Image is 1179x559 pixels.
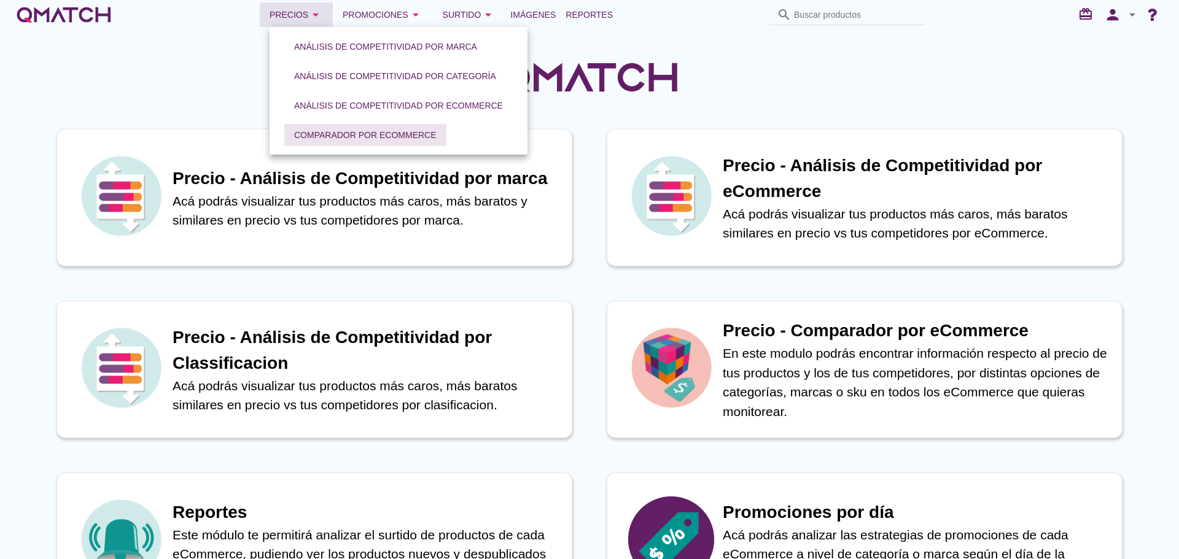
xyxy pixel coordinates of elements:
[343,7,423,22] div: Promociones
[723,344,1110,421] p: En este modulo podrás encontrar información respecto al precio de tus productos y los de tus comp...
[333,2,433,27] button: Promociones
[566,7,613,22] span: Reportes
[284,65,506,87] button: Análisis de competitividad por categoría
[294,129,437,142] div: Comparador por eCommerce
[510,7,556,22] span: Imágenes
[443,7,496,22] div: Surtido
[505,2,561,27] a: Imágenes
[279,120,451,150] a: Comparador por eCommerce
[78,153,164,239] img: icon
[173,499,559,525] h1: Reportes
[723,204,1110,243] p: Acá podrás visualizar tus productos más caros, más baratos similares en precio vs tus competidore...
[308,7,323,22] i: arrow_drop_down
[270,7,323,22] div: Precios
[794,5,917,25] input: Buscar productos
[497,47,682,108] img: QMatchLogo
[294,99,503,112] div: Análisis de competitividad por eCommerce
[294,70,496,83] div: Análisis de competitividad por categoría
[1078,7,1098,21] i: redeem
[408,7,423,22] i: arrow_drop_down
[481,7,496,22] i: arrow_drop_down
[723,318,1110,344] h1: Precio - Comparador por eCommerce
[78,325,164,411] img: icon
[279,61,511,91] a: Análisis de competitividad por categoría
[173,325,559,376] h1: Precio - Análisis de Competitividad por Classificacion
[39,129,589,266] a: iconPrecio - Análisis de Competitividad por marcaAcá podrás visualizar tus productos más caros, m...
[279,91,518,120] a: Análisis de competitividad por eCommerce
[777,7,792,22] i: search
[173,376,559,415] p: Acá podrás visualizar tus productos más caros, más baratos similares en precio vs tus competidore...
[260,2,333,27] button: Precios
[279,32,492,61] a: Análisis de competitividad por marca
[294,40,477,53] div: Análisis de competitividad por marca
[39,301,589,438] a: iconPrecio - Análisis de Competitividad por ClassificacionAcá podrás visualizar tus productos más...
[628,153,714,239] img: icon
[284,36,487,58] button: Análisis de competitividad por marca
[723,153,1110,204] h1: Precio - Análisis de Competitividad por eCommerce
[589,129,1140,266] a: iconPrecio - Análisis de Competitividad por eCommerceAcá podrás visualizar tus productos más caro...
[173,191,559,230] p: Acá podrás visualizar tus productos más caros, más baratos y similares en precio vs tus competido...
[433,2,506,27] button: Surtido
[628,325,714,411] img: icon
[1100,6,1125,23] i: person
[284,124,446,146] button: Comparador por eCommerce
[15,2,113,27] a: white-qmatch-logo
[723,499,1110,525] h1: Promociones por día
[561,2,618,27] a: Reportes
[589,301,1140,438] a: iconPrecio - Comparador por eCommerceEn este modulo podrás encontrar información respecto al prec...
[284,94,513,117] button: Análisis de competitividad por eCommerce
[1125,7,1140,22] i: arrow_drop_down
[173,166,559,191] h1: Precio - Análisis de Competitividad por marca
